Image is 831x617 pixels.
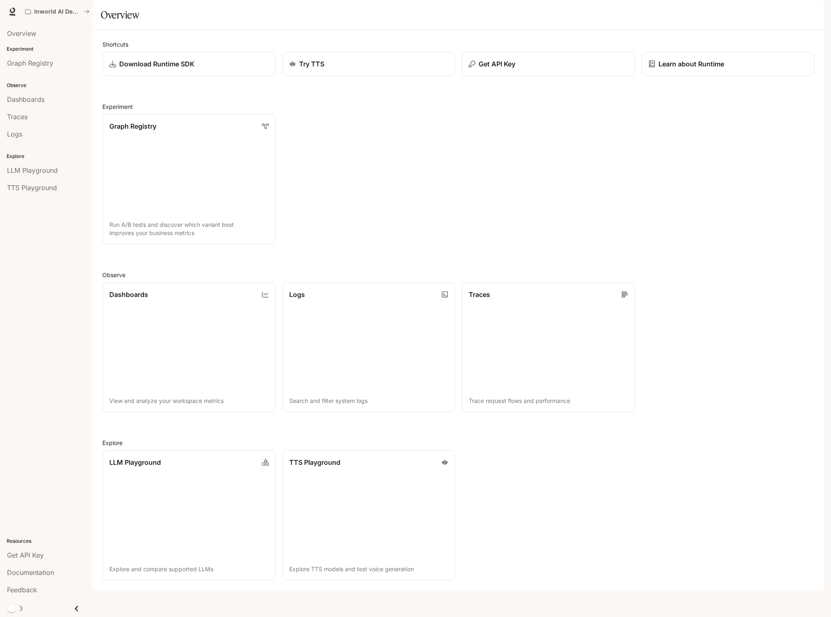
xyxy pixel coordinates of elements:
[21,3,93,20] button: All workspaces
[102,102,814,111] h2: Experiment
[289,565,449,573] p: Explore TTS models and test voice generation
[462,52,635,76] button: Get API Key
[299,59,324,69] p: Try TTS
[289,397,449,405] p: Search and filter system logs
[102,283,276,412] a: DashboardsView and analyze your workspace metrics
[34,8,80,15] p: Inworld AI Demos
[469,397,628,405] p: Trace request flows and performance
[109,121,156,131] p: Graph Registry
[102,271,814,279] h2: Observe
[282,450,456,580] a: TTS PlaygroundExplore TTS models and test voice generation
[282,283,456,412] a: LogsSearch and filter system logs
[109,397,269,405] p: View and analyze your workspace metrics
[102,40,814,49] h2: Shortcuts
[289,290,305,299] p: Logs
[282,52,456,76] a: Try TTS
[109,565,269,573] p: Explore and compare supported LLMs
[102,52,276,76] a: Download Runtime SDK
[642,52,815,76] a: Learn about Runtime
[659,59,724,69] p: Learn about Runtime
[109,457,161,467] p: LLM Playground
[102,438,814,447] h2: Explore
[109,221,269,237] p: Run A/B tests and discover which variant best improves your business metrics
[101,7,139,23] h1: Overview
[109,290,148,299] p: Dashboards
[102,450,276,580] a: LLM PlaygroundExplore and compare supported LLMs
[119,59,194,69] p: Download Runtime SDK
[462,283,635,412] a: TracesTrace request flows and performance
[289,457,340,467] p: TTS Playground
[469,290,490,299] p: Traces
[479,59,515,69] p: Get API Key
[102,114,276,244] a: Graph RegistryRun A/B tests and discover which variant best improves your business metrics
